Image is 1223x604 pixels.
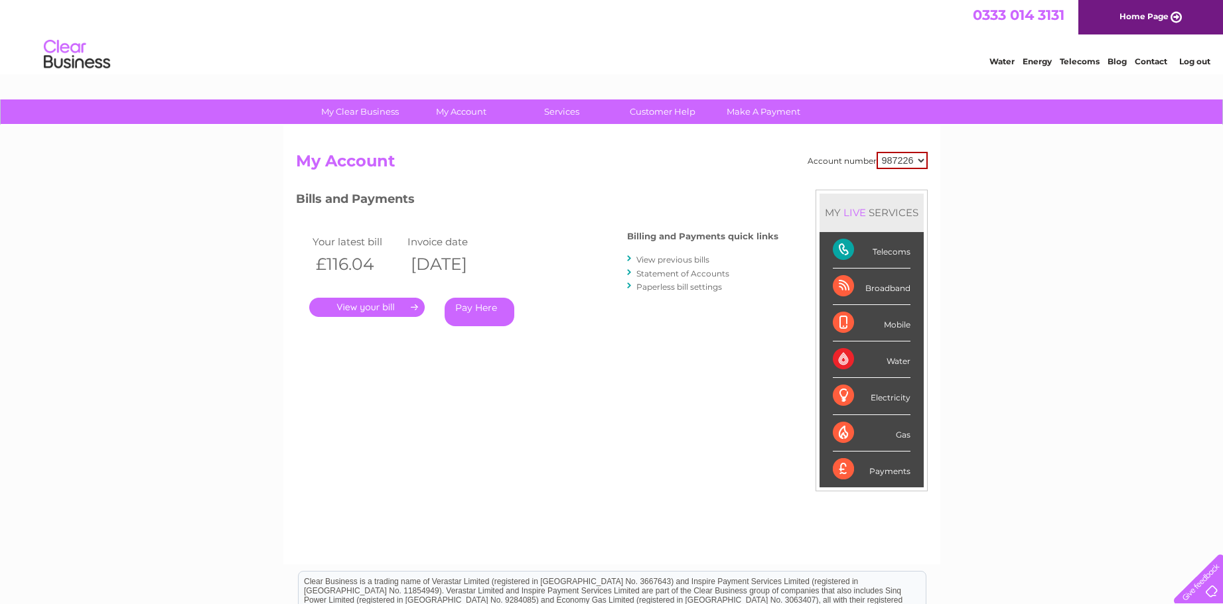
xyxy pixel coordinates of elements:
[299,7,926,64] div: Clear Business is a trading name of Verastar Limited (registered in [GEOGRAPHIC_DATA] No. 3667643...
[309,233,405,251] td: Your latest bill
[305,99,415,124] a: My Clear Business
[833,232,910,269] div: Telecoms
[1108,56,1127,66] a: Blog
[507,99,616,124] a: Services
[841,206,869,219] div: LIVE
[833,269,910,305] div: Broadband
[989,56,1015,66] a: Water
[833,415,910,452] div: Gas
[445,298,514,326] a: Pay Here
[833,452,910,487] div: Payments
[636,269,729,278] a: Statement of Accounts
[1179,56,1210,66] a: Log out
[296,190,778,213] h3: Bills and Payments
[833,341,910,378] div: Water
[1060,56,1100,66] a: Telecoms
[808,152,928,169] div: Account number
[309,251,405,278] th: £116.04
[627,231,778,241] h4: Billing and Payments quick links
[404,233,500,251] td: Invoice date
[296,152,928,177] h2: My Account
[608,99,717,124] a: Customer Help
[404,251,500,278] th: [DATE]
[709,99,818,124] a: Make A Payment
[636,255,709,265] a: View previous bills
[1023,56,1052,66] a: Energy
[973,7,1064,23] a: 0333 014 3131
[1135,56,1167,66] a: Contact
[833,305,910,341] div: Mobile
[833,378,910,414] div: Electricity
[309,298,425,317] a: .
[636,282,722,292] a: Paperless bill settings
[406,99,516,124] a: My Account
[43,34,111,75] img: logo.png
[820,194,924,231] div: MY SERVICES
